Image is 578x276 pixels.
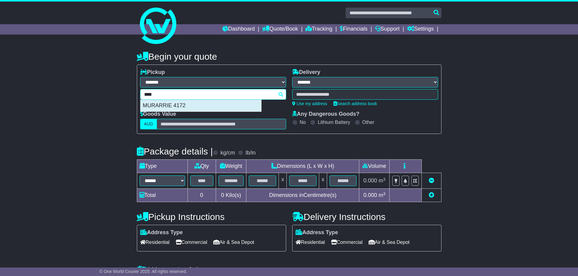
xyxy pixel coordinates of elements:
span: Air & Sea Depot [369,238,410,247]
label: Other [362,119,374,125]
a: Settings [407,24,434,35]
span: © One World Courier 2025. All rights reserved. [100,269,187,274]
a: Search address book [333,101,377,106]
td: Dimensions (L x W x H) [246,160,359,173]
a: Use my address [292,101,327,106]
span: Air & Sea Depot [213,238,254,247]
a: Tracking [306,24,332,35]
h4: Begin your quote [137,52,441,62]
span: Residential [296,238,325,247]
td: Kilo(s) [216,189,246,202]
td: Total [137,189,188,202]
td: Dimensions in Centimetre(s) [246,189,359,202]
label: AUD [140,119,157,129]
a: Remove this item [429,178,434,184]
td: 0 [188,189,216,202]
div: MURARRIE 4172 [140,100,261,111]
td: Weight [216,160,246,173]
label: Lithium Battery [318,119,350,125]
typeahead: Please provide city [140,89,286,100]
label: No [300,119,306,125]
label: lb/in [245,150,255,156]
label: Pickup [140,69,165,76]
span: 0.000 [363,178,377,184]
td: x [279,173,287,189]
td: Qty [188,160,216,173]
a: Support [375,24,400,35]
h4: Delivery Instructions [292,212,441,222]
span: Commercial [331,238,363,247]
a: Add new item [429,192,434,198]
td: Volume [359,160,390,173]
td: Type [137,160,188,173]
label: Address Type [140,229,183,236]
label: Address Type [296,229,338,236]
span: Residential [140,238,170,247]
label: Goods Value [140,111,176,118]
h4: Warranty & Insurance [137,265,441,275]
td: x [319,173,327,189]
a: Quote/Book [262,24,298,35]
label: Delivery [292,69,320,76]
span: Commercial [176,238,207,247]
span: m [379,192,386,198]
h4: Pickup Instructions [137,212,286,222]
span: 0 [221,192,224,198]
sup: 3 [383,191,386,196]
a: Dashboard [222,24,255,35]
span: 0.000 [363,192,377,198]
label: kg/cm [220,150,235,156]
sup: 3 [383,177,386,181]
h4: Package details | [137,146,213,156]
label: Any Dangerous Goods? [292,111,360,118]
span: m [379,178,386,184]
a: Financials [340,24,367,35]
